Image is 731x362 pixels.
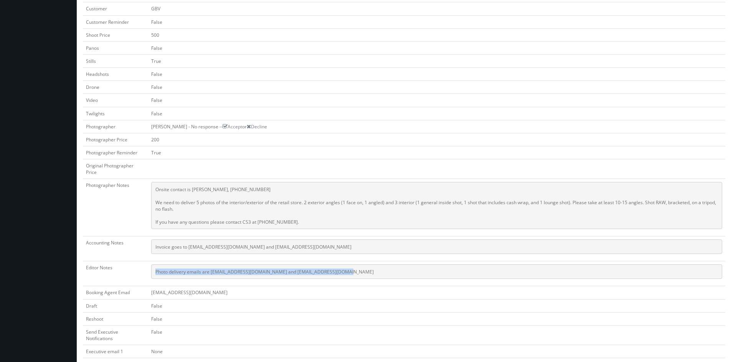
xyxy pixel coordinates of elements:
[148,41,725,54] td: False
[83,107,148,120] td: Twilights
[83,236,148,261] td: Accounting Notes
[83,15,148,28] td: Customer Reminder
[223,123,242,130] a: Accept
[83,120,148,133] td: Photographer
[83,179,148,236] td: Photographer Notes
[148,120,725,133] td: [PERSON_NAME] - No response -- or
[148,107,725,120] td: False
[83,146,148,159] td: Photographer Reminder
[148,81,725,94] td: False
[148,54,725,67] td: True
[83,312,148,325] td: Reshoot
[83,94,148,107] td: Video
[148,345,725,358] td: None
[148,299,725,312] td: False
[83,54,148,67] td: Stills
[83,286,148,299] td: Booking Agent Email
[148,2,725,15] td: GBV
[83,41,148,54] td: Panos
[83,81,148,94] td: Drone
[83,133,148,146] td: Photographer Price
[151,182,722,229] pre: Onsite contact is [PERSON_NAME], [PHONE_NUMBER] We need to deliver 5 photos of the interior/exter...
[148,133,725,146] td: 200
[151,264,722,279] pre: Photo delivery emails are [EMAIL_ADDRESS][DOMAIN_NAME] and [EMAIL_ADDRESS][DOMAIN_NAME]
[148,325,725,345] td: False
[83,68,148,81] td: Headshots
[148,286,725,299] td: [EMAIL_ADDRESS][DOMAIN_NAME]
[148,312,725,325] td: False
[247,123,267,130] a: Decline
[151,239,722,254] pre: Invoice goes to [EMAIL_ADDRESS][DOMAIN_NAME] and [EMAIL_ADDRESS][DOMAIN_NAME]
[148,94,725,107] td: False
[83,261,148,286] td: Editor Notes
[83,2,148,15] td: Customer
[148,146,725,159] td: True
[148,68,725,81] td: False
[83,325,148,345] td: Send Executive Notifications
[83,299,148,312] td: Draft
[83,28,148,41] td: Shoot Price
[83,345,148,358] td: Executive email 1
[148,15,725,28] td: False
[148,28,725,41] td: 500
[83,159,148,179] td: Original Photographer Price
